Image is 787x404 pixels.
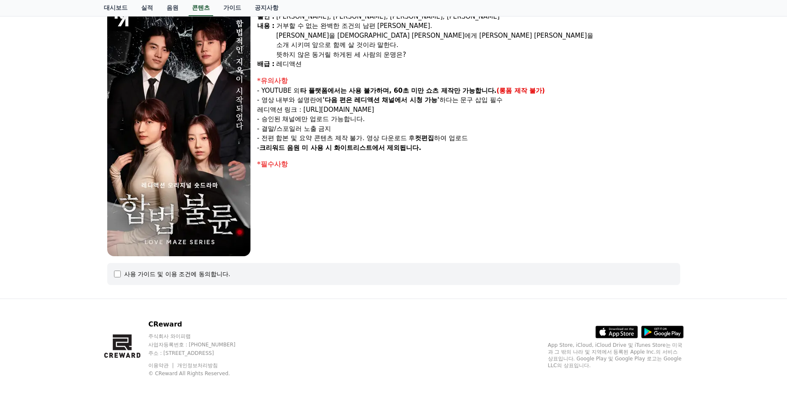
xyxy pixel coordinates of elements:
div: 레디액션 [276,59,680,69]
p: 레디액션 링크 : [URL][DOMAIN_NAME] [257,105,680,115]
a: 이용약관 [148,362,175,368]
strong: 컷편집 [415,134,434,142]
div: 내용 : [257,21,275,59]
div: 뜻하지 않은 동거릴 하게된 세 사람의 운명은? [276,50,680,60]
div: 소개 시키며 앞으로 함께 살 것이라 말한다. [276,40,680,50]
div: 거부할 수 없는 완벽한 조건의 남편 [PERSON_NAME]. [276,21,680,31]
div: *필수사항 [257,159,680,169]
strong: 크리워드 음원 미 사용 시 화이트리스트에서 제외됩니다. [259,144,421,152]
p: - YOUTUBE 외 [257,86,680,96]
p: - 전편 합본 및 요약 콘텐츠 제작 불가. 영상 다운로드 후 하여 업로드 [257,133,680,143]
p: App Store, iCloud, iCloud Drive 및 iTunes Store는 미국과 그 밖의 나라 및 지역에서 등록된 Apple Inc.의 서비스 상표입니다. Goo... [548,342,684,369]
p: - 결말/스포일러 노출 금지 [257,124,680,134]
p: 사업자등록번호 : [PHONE_NUMBER] [148,341,252,348]
div: 사용 가이드 및 이용 조건에 동의합니다. [124,270,231,278]
div: [PERSON_NAME]을 [DEMOGRAPHIC_DATA] [PERSON_NAME]에게 [PERSON_NAME] [PERSON_NAME]을 [276,31,680,41]
p: © CReward All Rights Reserved. [148,370,252,377]
strong: (롱폼 제작 불가) [497,87,545,94]
strong: '다음 편은 레디액션 채널에서 시청 가능' [323,96,439,104]
p: - 영상 내부와 설명란에 하다는 문구 삽입 필수 [257,95,680,105]
p: CReward [148,319,252,329]
img: video [107,2,250,256]
div: 배급 : [257,59,275,69]
strong: 타 플랫폼에서는 사용 불가하며, 60초 미만 쇼츠 제작만 가능합니다. [300,87,497,94]
div: *유의사항 [257,76,680,86]
p: 주식회사 와이피랩 [148,333,252,340]
a: 개인정보처리방침 [177,362,218,368]
p: 주소 : [STREET_ADDRESS] [148,350,252,357]
p: - 승인된 채널에만 업로드 가능합니다. [257,114,680,124]
p: - [257,143,680,153]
